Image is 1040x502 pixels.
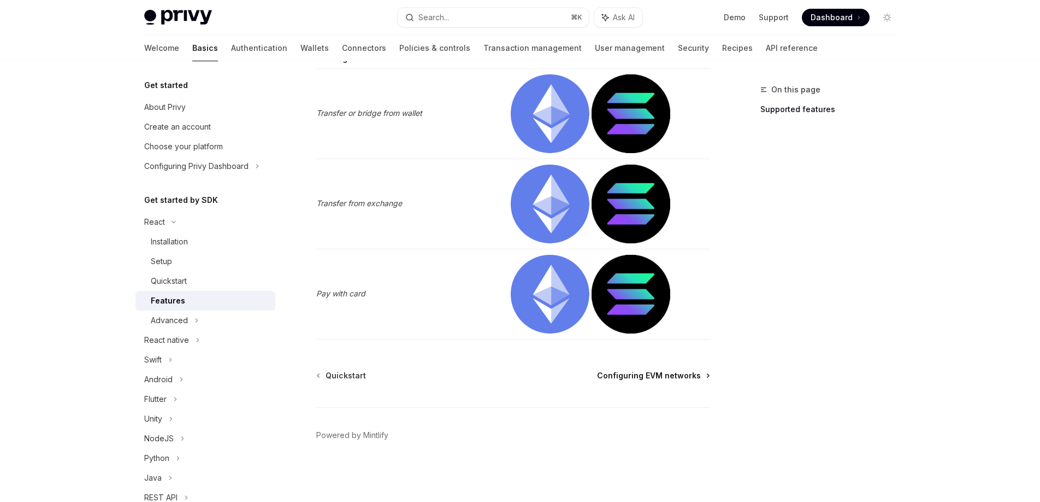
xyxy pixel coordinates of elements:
[135,137,275,156] a: Choose your platform
[511,74,589,153] img: ethereum.png
[613,12,635,23] span: Ask AI
[144,120,211,133] div: Create an account
[759,12,789,23] a: Support
[144,412,162,425] div: Unity
[144,432,174,445] div: NodeJS
[592,165,670,243] img: solana.png
[144,10,212,25] img: light logo
[135,117,275,137] a: Create an account
[316,289,365,298] em: Pay with card
[760,101,905,118] a: Supported features
[135,252,275,271] a: Setup
[483,35,582,61] a: Transaction management
[597,370,709,381] a: Configuring EVM networks
[144,393,167,406] div: Flutter
[316,430,388,441] a: Powered by Mintlify
[151,294,185,307] div: Features
[592,255,670,334] img: solana.png
[766,35,818,61] a: API reference
[144,353,162,366] div: Swift
[802,9,870,26] a: Dashboard
[192,35,218,61] a: Basics
[144,215,165,229] div: React
[144,35,179,61] a: Welcome
[398,8,589,27] button: Search...⌘K
[595,35,665,61] a: User management
[135,232,275,252] a: Installation
[571,13,582,22] span: ⌘ K
[724,12,746,23] a: Demo
[144,79,188,92] h5: Get started
[144,471,162,485] div: Java
[135,97,275,117] a: About Privy
[144,160,249,173] div: Configuring Privy Dashboard
[878,9,896,26] button: Toggle dark mode
[399,35,470,61] a: Policies & controls
[811,12,853,23] span: Dashboard
[594,8,642,27] button: Ask AI
[151,235,188,248] div: Installation
[151,275,187,288] div: Quickstart
[597,370,701,381] span: Configuring EVM networks
[144,140,223,153] div: Choose your platform
[317,370,366,381] a: Quickstart
[722,35,753,61] a: Recipes
[144,373,173,386] div: Android
[511,165,589,243] img: ethereum.png
[678,35,709,61] a: Security
[135,291,275,311] a: Features
[316,108,422,118] em: Transfer or bridge from wallet
[144,452,169,465] div: Python
[151,314,188,327] div: Advanced
[316,199,402,208] em: Transfer from exchange
[592,74,670,153] img: solana.png
[326,370,366,381] span: Quickstart
[342,35,386,61] a: Connectors
[135,271,275,291] a: Quickstart
[771,83,820,96] span: On this page
[144,194,218,207] h5: Get started by SDK
[418,11,449,24] div: Search...
[144,101,186,114] div: About Privy
[151,255,172,268] div: Setup
[300,35,329,61] a: Wallets
[231,35,287,61] a: Authentication
[511,255,589,334] img: ethereum.png
[144,334,189,347] div: React native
